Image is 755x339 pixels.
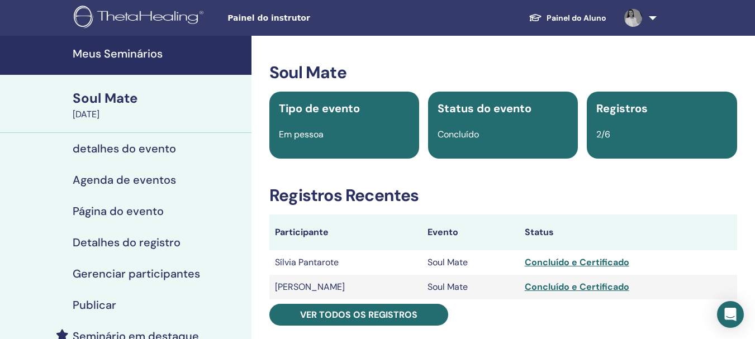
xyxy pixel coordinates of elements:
span: 2/6 [596,128,610,140]
span: Tipo de evento [279,101,360,116]
h4: Agenda de eventos [73,173,176,187]
h4: Meus Seminários [73,47,245,60]
div: Soul Mate [73,89,245,108]
div: [DATE] [73,108,245,121]
th: Participante [269,214,422,250]
h4: Página do evento [73,204,164,218]
h3: Registros Recentes [269,185,737,206]
a: Ver todos os registros [269,304,448,326]
div: Concluído e Certificado [525,256,732,269]
th: Evento [422,214,519,250]
img: default.jpg [624,9,642,27]
span: Painel do instrutor [227,12,395,24]
a: Soul Mate[DATE] [66,89,251,121]
span: Status do evento [438,101,531,116]
div: Open Intercom Messenger [717,301,744,328]
a: Painel do Aluno [520,8,615,28]
td: [PERSON_NAME] [269,275,422,299]
span: Concluído [438,128,479,140]
td: Sílvia Pantarote [269,250,422,275]
h4: Publicar [73,298,116,312]
span: Registros [596,101,648,116]
div: Concluído e Certificado [525,280,732,294]
img: graduation-cap-white.svg [529,13,542,22]
h4: Gerenciar participantes [73,267,200,280]
h4: detalhes do evento [73,142,176,155]
td: Soul Mate [422,275,519,299]
img: logo.png [74,6,207,31]
h3: Soul Mate [269,63,737,83]
th: Status [519,214,737,250]
span: Em pessoa [279,128,324,140]
td: Soul Mate [422,250,519,275]
span: Ver todos os registros [300,309,417,321]
h4: Detalhes do registro [73,236,181,249]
